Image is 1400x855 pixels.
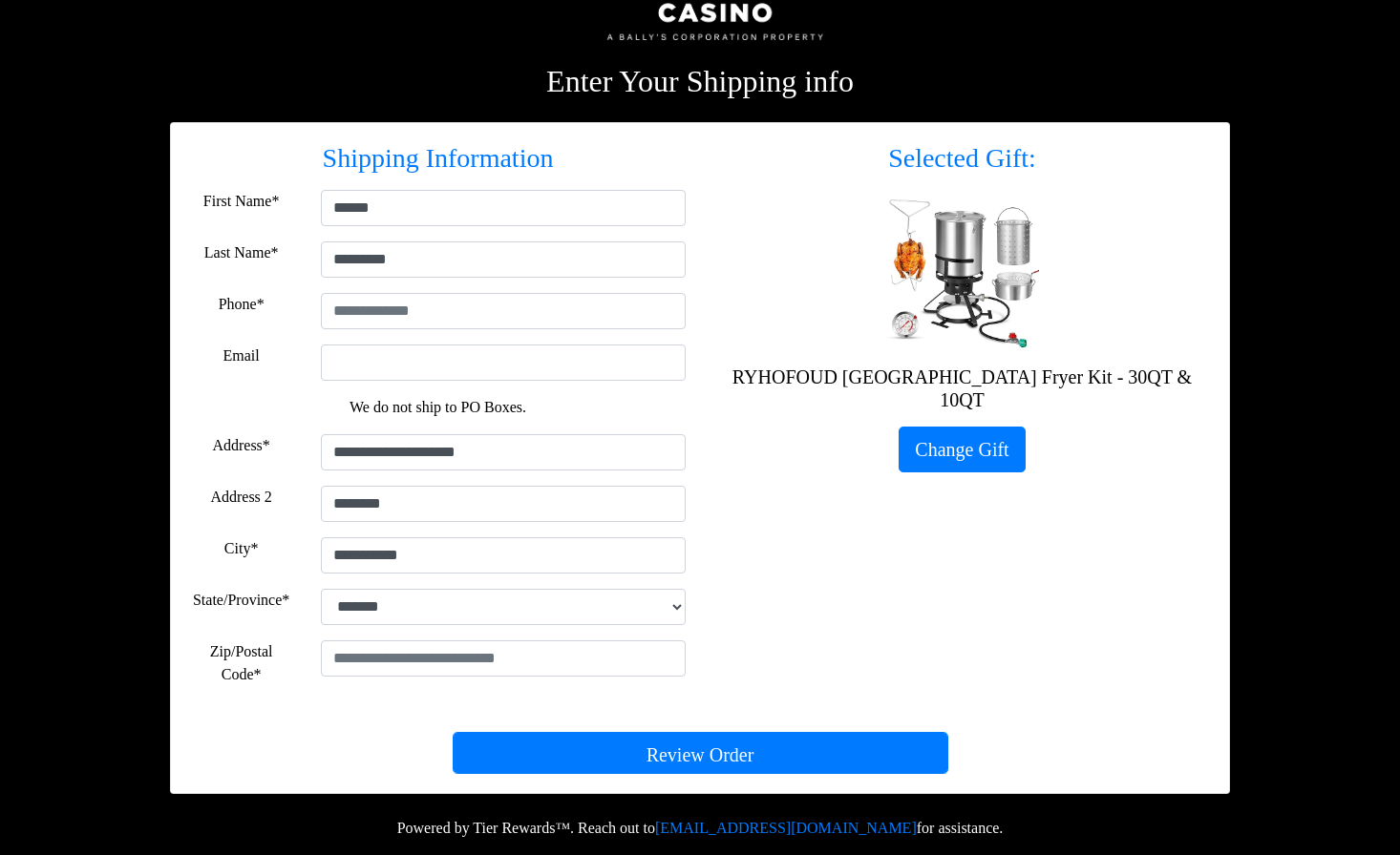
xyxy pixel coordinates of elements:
[397,820,1004,836] span: Powered by Tier Rewards™. Reach out to for assistance.
[714,142,1210,175] h3: Selected Gift:
[190,142,686,175] h3: Shipping Information
[204,396,671,419] p: We do not ship to PO Boxes.
[204,241,279,264] label: Last Name*
[886,198,1039,350] img: RYHOFOUD Turkey Fryer Kit - 30QT & 10QT
[170,63,1230,99] h2: Enter Your Shipping info
[453,732,948,774] button: Review Order
[223,344,260,367] label: Email
[212,434,269,457] label: Address*
[193,589,289,612] label: State/Province*
[899,427,1025,472] a: Change Gift
[655,820,917,836] a: [EMAIL_ADDRESS][DOMAIN_NAME]
[210,486,271,509] label: Address 2
[190,640,292,686] label: Zip/Postal Code*
[219,293,265,316] label: Phone*
[224,537,259,560] label: City*
[714,365,1210,411] h5: RYHOFOUD [GEOGRAPHIC_DATA] Fryer Kit - 30QT & 10QT
[203,190,280,213] label: First Name*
